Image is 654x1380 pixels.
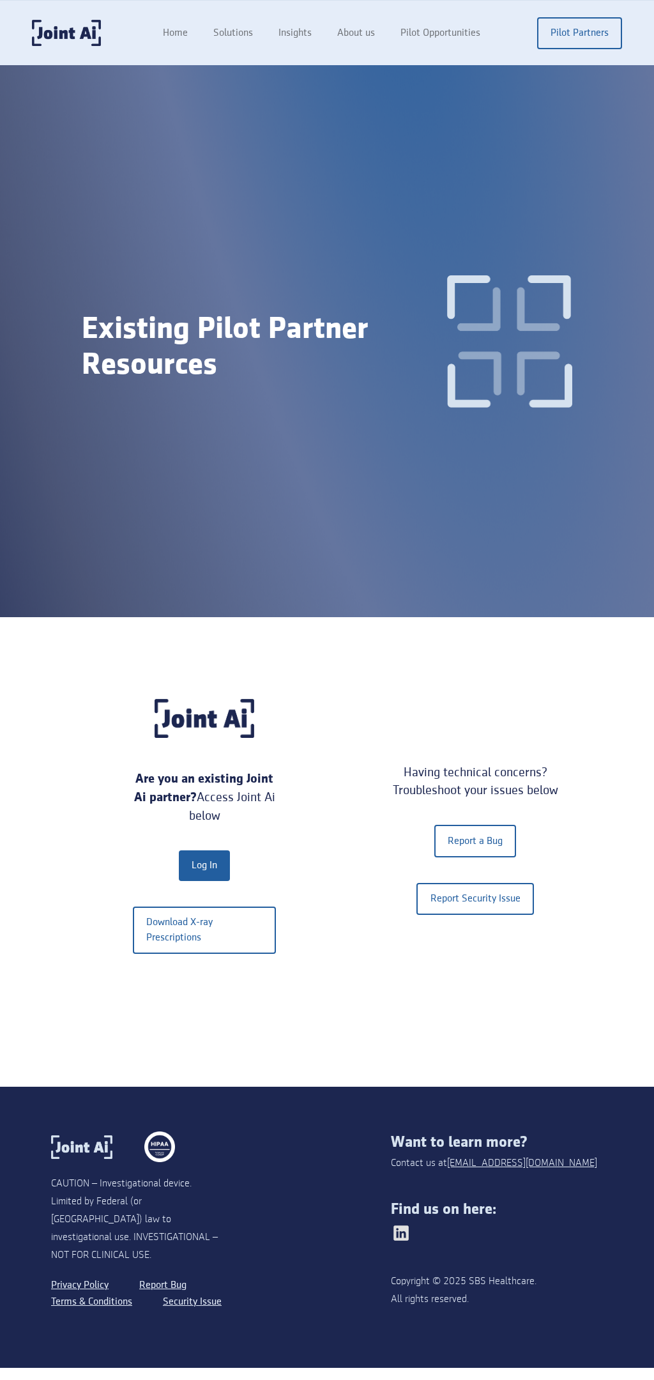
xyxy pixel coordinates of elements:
[133,907,276,954] a: Download X-ray Prescriptions
[266,21,324,45] a: Insights
[378,763,572,799] div: Having technical concerns? Troubleshoot your issues below
[447,1156,597,1171] a: [EMAIL_ADDRESS][DOMAIN_NAME]
[391,1156,597,1171] div: Contact us at
[201,21,266,45] a: Solutions
[163,1294,222,1310] a: Security Issue
[388,21,493,45] a: Pilot Opportunities
[416,883,533,915] a: Report Security Issue
[139,1277,186,1294] a: Report Bug
[51,1277,109,1294] a: Privacy Policy
[391,1133,603,1151] div: Want to learn more?
[82,312,447,383] div: Existing Pilot Partner Resources
[150,21,201,45] a: Home
[391,1200,603,1218] div: Find us on here:
[434,825,516,857] a: Report a Bug
[179,850,230,881] a: Log In
[324,21,388,45] a: About us
[32,20,101,46] a: home
[537,17,622,49] a: Pilot Partners
[133,770,276,825] div: Access Joint Ai below
[51,1175,221,1264] div: CAUTION – Investigational device. Limited by Federal (or [GEOGRAPHIC_DATA]) law to investigationa...
[391,1273,539,1308] div: Copyright © 2025 SBS Healthcare. All rights reserved.
[51,1294,132,1310] a: Terms & Conditions
[134,773,274,804] strong: Are you an existing Joint Ai partner?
